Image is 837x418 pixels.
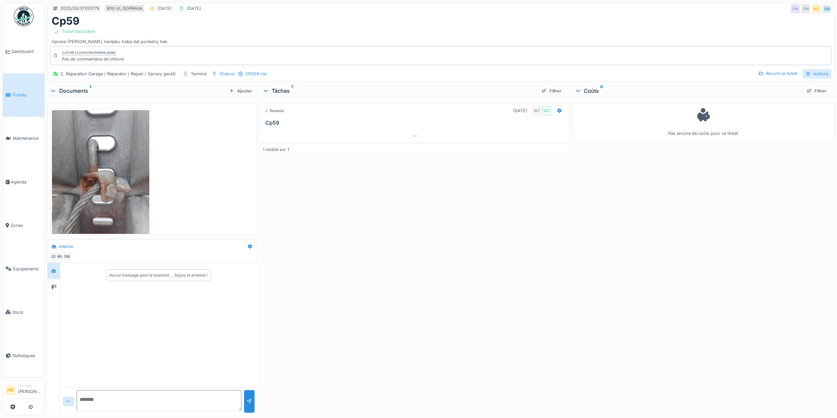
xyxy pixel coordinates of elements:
a: Statistiques [3,334,44,377]
div: Aucun message pour le moment … Soyez le premier ! [109,272,208,278]
div: GS [49,252,58,261]
div: 1 visible sur 1 [263,146,289,153]
a: Stock [3,290,44,334]
div: Clôturé le [DATE] par [PERSON_NAME] [62,51,116,55]
div: PM [791,4,800,13]
span: Stock [12,309,42,315]
div: SM [822,4,831,13]
sup: 1 [89,87,91,95]
div: Documents [50,87,227,95]
span: Statistiques [12,353,42,359]
sup: 1 [291,87,293,95]
div: Manager [18,383,42,388]
div: Coûts [575,87,801,95]
span: Agenda [11,179,42,185]
div: Pas encore de coûts pour ce ticket [576,106,830,136]
img: f45welela58hg6izlzo9whq3qt1k [52,110,149,240]
div: Oprava [PERSON_NAME] navijaku treba dat poriadny hak. [52,27,830,44]
a: Dashboard [3,30,44,73]
div: Terminé [264,108,284,114]
div: MV [812,4,821,13]
li: PM [6,385,15,395]
li: [PERSON_NAME] [18,383,42,397]
a: Maintenance [3,117,44,160]
span: Équipements [13,266,42,272]
div: Terminé [191,71,207,77]
div: [DATE] [513,108,527,114]
div: Actions [802,69,831,79]
div: Filtrer [539,86,564,95]
div: Ajouter [227,86,255,95]
div: WT [542,106,551,115]
a: Zones [3,204,44,247]
div: SM [62,252,71,261]
div: Pas de commentaire de clôture [62,56,124,62]
div: MV [56,252,65,261]
div: Rouvrir le ticket [756,69,800,78]
div: WT [532,106,541,115]
a: Équipements [3,247,44,290]
div: CP059 old [246,71,267,77]
span: Maintenance [13,135,42,141]
span: Zones [11,222,42,229]
div: I810-VL DOPRAVA [107,5,142,12]
span: Dashboard [12,48,42,55]
div: 2. Réparation Garage / Reparatur / Repair / Opravy garáží [61,71,176,77]
div: 2025/05/371/01779 [61,5,99,12]
div: [DATE] [158,5,172,12]
span: Tickets [12,92,42,98]
div: [DATE] [187,5,201,12]
sup: 0 [600,87,603,95]
div: Tâches [262,87,536,95]
div: Filtrer [804,86,829,95]
img: Badge_color-CXgf-gQk.svg [14,7,34,26]
div: Charroi [220,71,234,77]
a: Agenda [3,160,44,204]
h3: Cp59 [265,120,566,126]
h1: Cp59 [52,15,80,27]
div: PM [801,4,810,13]
a: PM Manager[PERSON_NAME] [6,383,42,399]
a: Tickets [3,73,44,117]
div: Interne [59,243,73,250]
div: Ticket facturable [62,28,95,35]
